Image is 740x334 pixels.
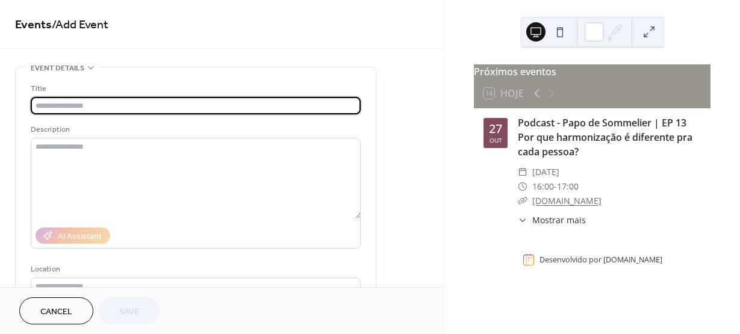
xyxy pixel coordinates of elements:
[539,255,662,265] div: Desenvolvido por
[489,123,502,135] div: 27
[40,306,72,318] span: Cancel
[532,195,602,206] a: [DOMAIN_NAME]
[31,82,358,95] div: Title
[15,13,52,37] a: Events
[518,179,527,194] div: ​
[532,179,554,194] span: 16:00
[31,263,358,276] div: Location
[31,123,358,136] div: Description
[31,62,84,75] span: Event details
[518,116,692,158] a: Podcast - Papo de Sommelier | EP 13 Por que harmonização é diferente pra cada pessoa?
[554,179,557,194] span: -
[557,179,579,194] span: 17:00
[532,214,586,226] span: Mostrar mais
[474,64,710,79] div: Próximos eventos
[19,297,93,324] button: Cancel
[532,165,559,179] span: [DATE]
[518,165,527,179] div: ​
[518,214,586,226] button: ​Mostrar mais
[490,137,502,143] div: out
[518,194,527,208] div: ​
[518,214,527,226] div: ​
[603,255,662,265] a: [DOMAIN_NAME]
[52,13,108,37] span: / Add Event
